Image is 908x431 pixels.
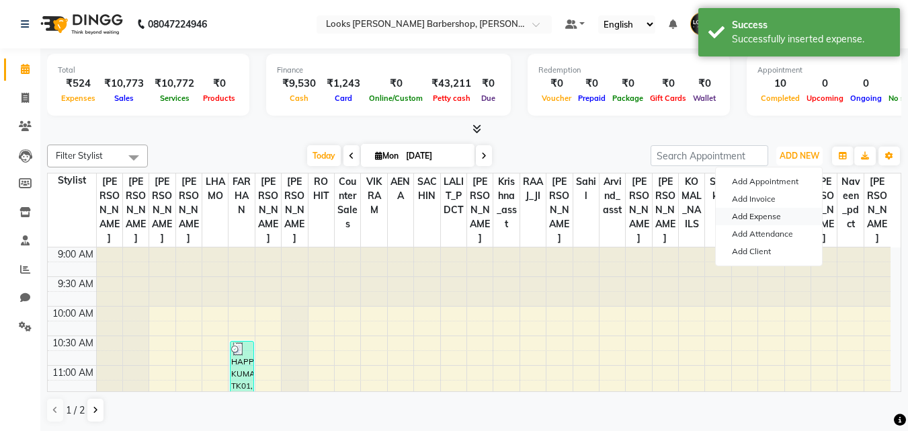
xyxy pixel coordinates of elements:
[600,173,625,219] span: Arvind_asst
[864,173,891,247] span: [PERSON_NAME]
[575,76,609,91] div: ₹0
[716,243,822,260] a: Add Client
[573,173,599,204] span: sahil
[50,366,96,380] div: 11:00 AM
[55,247,96,262] div: 9:00 AM
[277,76,321,91] div: ₹9,530
[538,93,575,103] span: Voucher
[200,93,239,103] span: Products
[149,76,200,91] div: ₹10,772
[282,173,307,247] span: [PERSON_NAME]
[402,146,469,166] input: 2025-09-01
[626,173,651,247] span: [PERSON_NAME]
[202,173,228,204] span: LHAMO
[48,173,96,188] div: Stylist
[255,173,281,247] span: [PERSON_NAME]
[66,403,85,418] span: 1 / 2
[56,150,103,161] span: Filter Stylist
[477,76,500,91] div: ₹0
[679,173,704,233] span: KOMAL_NAILS
[716,173,822,190] button: Add Appointment
[609,76,647,91] div: ₹0
[705,173,731,204] span: Shakir
[690,93,719,103] span: Wallet
[231,342,253,428] div: HAPPY KUMAR, TK01, 10:35 AM-12:05 PM, [PERSON_NAME] Trimming (₹212),[PERSON_NAME] Color [PERSON_N...
[176,173,202,247] span: [PERSON_NAME]
[361,173,386,219] span: VIKRAM
[690,76,719,91] div: ₹0
[546,173,572,247] span: [PERSON_NAME]
[441,173,466,219] span: LALIT_PDCT
[716,190,822,208] a: Add Invoice
[58,76,99,91] div: ₹524
[780,151,819,161] span: ADD NEW
[757,93,803,103] span: Completed
[538,65,719,76] div: Redemption
[493,173,519,233] span: Krishna_asst
[732,32,890,46] div: Successfully inserted expense.
[426,76,477,91] div: ₹43,211
[716,225,822,243] a: Add Attendance
[111,93,137,103] span: Sales
[55,277,96,291] div: 9:30 AM
[123,173,149,247] span: [PERSON_NAME]
[716,208,822,225] a: Add Expense
[58,65,239,76] div: Total
[50,307,96,321] div: 10:00 AM
[149,173,175,247] span: [PERSON_NAME]
[277,65,500,76] div: Finance
[148,5,207,43] b: 08047224946
[732,18,890,32] div: Success
[538,76,575,91] div: ₹0
[335,173,360,233] span: Counter Sales
[157,93,193,103] span: Services
[331,93,356,103] span: Card
[467,173,493,247] span: [PERSON_NAME]
[97,173,122,247] span: [PERSON_NAME]
[847,93,885,103] span: Ongoing
[429,93,474,103] span: Petty cash
[811,173,837,247] span: [PERSON_NAME]
[34,5,126,43] img: logo
[50,336,96,350] div: 10:30 AM
[286,93,312,103] span: Cash
[647,76,690,91] div: ₹0
[847,76,885,91] div: 0
[372,151,402,161] span: Mon
[99,76,149,91] div: ₹10,773
[651,145,768,166] input: Search Appointment
[803,76,847,91] div: 0
[520,173,546,204] span: RAAJ_JI
[307,145,341,166] span: Today
[366,93,426,103] span: Online/Custom
[229,173,254,219] span: FARHAN
[653,173,678,247] span: [PERSON_NAME]
[647,93,690,103] span: Gift Cards
[58,93,99,103] span: Expenses
[575,93,609,103] span: Prepaid
[609,93,647,103] span: Package
[776,147,823,165] button: ADD NEW
[414,173,440,204] span: SACHIN
[200,76,239,91] div: ₹0
[321,76,366,91] div: ₹1,243
[478,93,499,103] span: Due
[388,173,413,204] span: AENA
[690,12,714,36] img: Looks Karol Bagh Barbershop
[837,173,863,233] span: Naveen_pdct
[366,76,426,91] div: ₹0
[803,93,847,103] span: Upcoming
[757,76,803,91] div: 10
[308,173,334,204] span: ROHIT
